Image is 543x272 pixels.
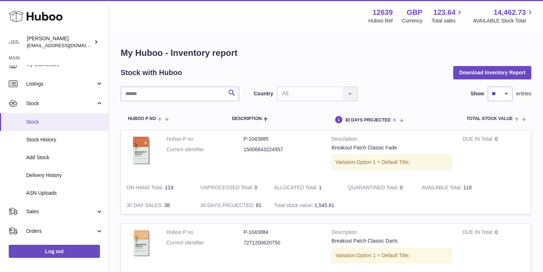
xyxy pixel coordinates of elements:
strong: 30 DAY SALES [126,202,164,210]
h1: My Huboo - Inventory report [121,47,531,59]
a: 123.64 Total sales [431,8,464,24]
td: 1 [269,179,342,197]
td: 119 [121,179,195,197]
span: Stock History [26,136,103,143]
dt: Current identifier [166,239,244,246]
img: admin@skinchoice.com [9,37,20,48]
span: entries [516,90,531,97]
span: Option 1 = Default Title; [357,252,410,258]
strong: 12639 [373,8,393,17]
strong: QUARANTINED Total [348,185,400,192]
label: Country [254,90,273,97]
span: Total sales [431,17,464,24]
td: 118 [416,179,490,197]
a: 14,462.73 AVAILABLE Stock Total [473,8,534,24]
a: Log out [9,245,100,258]
span: 123.64 [433,8,455,17]
dt: Huboo P no [166,136,244,143]
span: Stock [26,100,96,107]
h2: Stock with Huboo [121,68,182,78]
strong: ALLOCATED Total [274,185,319,192]
td: 0 [457,223,531,272]
dd: P-1043884 [244,229,321,236]
span: Stock [26,119,103,125]
td: 0 [195,179,269,197]
strong: UNPROCESSED Total [200,185,254,192]
div: Variation: [331,155,452,170]
span: ASN Uploads [26,190,103,197]
span: Description [232,116,262,121]
strong: DUE IN Total [463,136,495,144]
dd: 15006643224957 [244,146,321,153]
div: [PERSON_NAME] [27,35,92,49]
span: Option 1 = Default Title; [357,159,410,165]
div: Variation: [331,248,452,263]
img: product image [126,136,156,166]
span: 14,462.73 [494,8,526,17]
button: Download Inventory Report [453,66,531,79]
span: Sales [26,208,96,215]
span: AVAILABLE Stock Total [473,17,534,24]
dt: Huboo P no [166,229,244,236]
strong: GBP [407,8,422,17]
span: Listings [26,81,96,87]
span: [EMAIL_ADDRESS][DOMAIN_NAME] [27,42,107,48]
td: 0 [457,130,531,179]
strong: 30 DAYS PROJECTED [200,202,256,210]
strong: DUE IN Total [463,229,495,237]
dd: 7271200620750 [244,239,321,246]
span: Delivery History [26,172,103,179]
img: product image [126,229,156,258]
span: 30 DAYS PROJECTED [345,118,391,123]
div: Breakout Patch Classic Darts [331,238,452,244]
dd: P-1043885 [244,136,321,143]
strong: Description [331,136,452,144]
div: Huboo Ref [369,17,393,24]
span: Add Stock [26,154,103,161]
strong: Description [331,229,452,238]
label: Show [471,90,484,97]
div: Breakout Patch Classic Fade [331,144,452,151]
span: 1,545.81 [314,202,334,208]
div: Currency [402,17,423,24]
span: Huboo P no [128,116,156,121]
td: 38 [121,197,195,214]
strong: AVAILABLE Total [422,185,463,192]
span: Total stock value [467,116,513,121]
dt: Current identifier [166,146,244,153]
td: 81 [195,197,269,214]
strong: Total stock value [274,202,314,210]
span: Orders [26,228,96,235]
strong: ON HAND Total [126,185,165,192]
span: 0 [400,185,403,190]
